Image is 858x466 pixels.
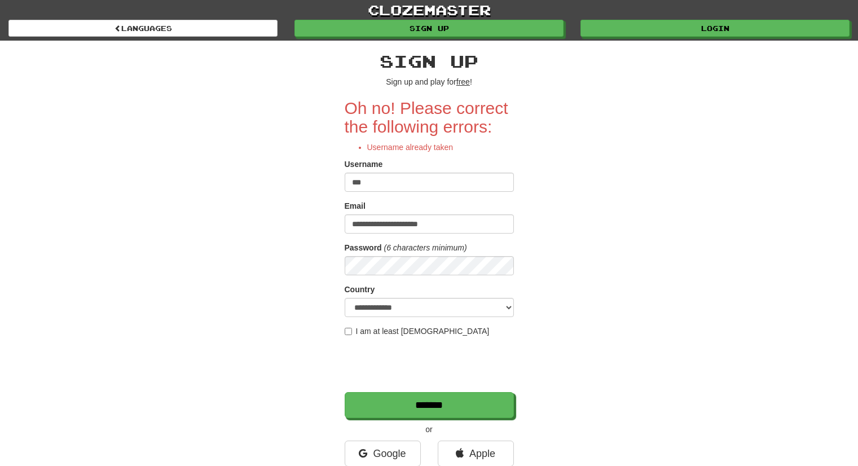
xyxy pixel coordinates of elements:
[456,77,470,86] u: free
[8,20,278,37] a: Languages
[367,142,514,153] li: Username already taken
[384,243,467,252] em: (6 characters minimum)
[345,242,382,253] label: Password
[345,326,490,337] label: I am at least [DEMOGRAPHIC_DATA]
[345,52,514,71] h2: Sign up
[294,20,564,37] a: Sign up
[580,20,850,37] a: Login
[345,328,352,335] input: I am at least [DEMOGRAPHIC_DATA]
[345,200,366,212] label: Email
[345,76,514,87] p: Sign up and play for !
[345,342,516,386] iframe: reCAPTCHA
[345,284,375,295] label: Country
[345,99,514,136] h2: Oh no! Please correct the following errors:
[345,159,383,170] label: Username
[345,424,514,435] p: or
